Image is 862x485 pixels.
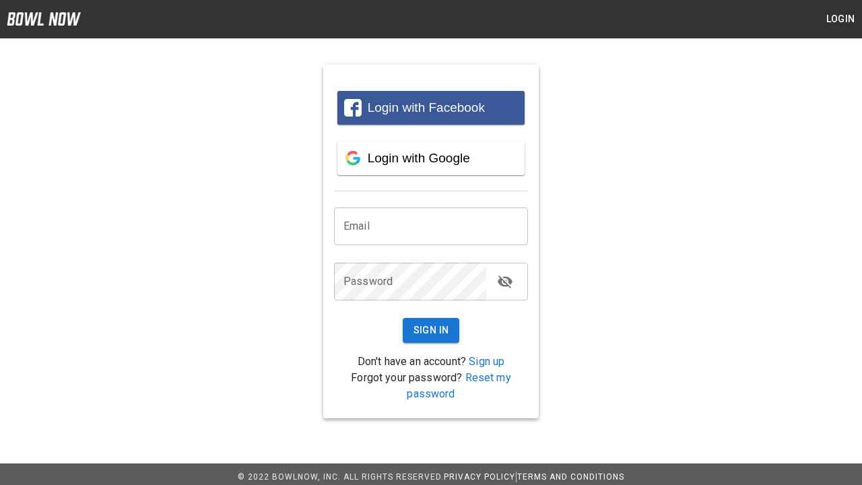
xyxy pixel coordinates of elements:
[334,354,528,370] p: Don't have an account?
[407,371,510,400] a: Reset my password
[238,472,444,482] span: © 2022 BowlNow, Inc. All Rights Reserved.
[337,141,525,175] button: Login with Google
[368,100,485,115] span: Login with Facebook
[334,370,528,402] p: Forgot your password?
[337,91,525,125] button: Login with Facebook
[819,7,862,32] button: Login
[492,268,519,295] button: toggle password visibility
[469,355,504,368] a: Sign up
[368,151,470,165] span: Login with Google
[517,472,624,482] a: Terms and Conditions
[444,472,515,482] a: Privacy Policy
[403,318,460,343] button: Sign In
[7,12,81,26] img: logo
